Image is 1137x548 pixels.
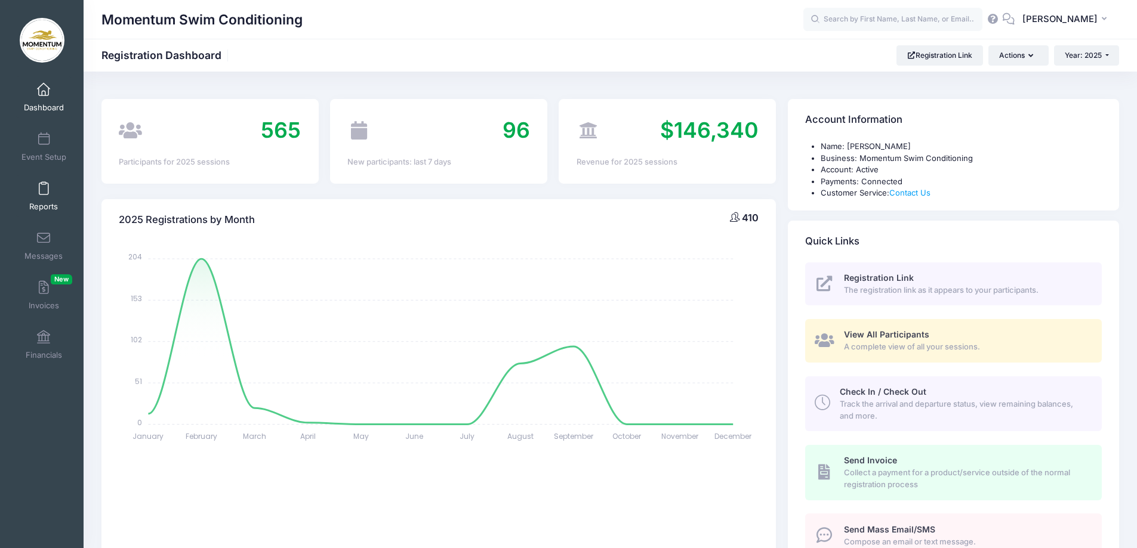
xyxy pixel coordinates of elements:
[988,45,1048,66] button: Actions
[101,49,232,61] h1: Registration Dashboard
[503,117,530,143] span: 96
[1022,13,1098,26] span: [PERSON_NAME]
[16,225,72,267] a: Messages
[347,156,529,168] div: New participants: last 7 days
[24,251,63,261] span: Messages
[844,341,1088,353] span: A complete view of all your sessions.
[805,376,1102,431] a: Check In / Check Out Track the arrival and departure status, view remaining balances, and more.
[844,329,929,339] span: View All Participants
[805,224,859,258] h4: Quick Links
[821,176,1102,188] li: Payments: Connected
[300,431,316,441] tspan: April
[353,431,369,441] tspan: May
[133,431,164,441] tspan: January
[129,252,143,262] tspan: 204
[889,188,930,197] a: Contact Us
[840,386,926,397] span: Check In / Check Out
[131,293,143,303] tspan: 153
[742,212,759,224] span: 410
[661,431,699,441] tspan: November
[612,431,642,441] tspan: October
[821,153,1102,165] li: Business: Momentum Swim Conditioning
[805,319,1102,363] a: View All Participants A complete view of all your sessions.
[16,175,72,217] a: Reports
[16,324,72,366] a: Financials
[1065,51,1102,60] span: Year: 2025
[844,455,897,465] span: Send Invoice
[805,262,1102,306] a: Registration Link The registration link as it appears to your participants.
[51,274,72,284] span: New
[16,274,72,316] a: InvoicesNew
[821,141,1102,153] li: Name: [PERSON_NAME]
[119,156,301,168] div: Participants for 2025 sessions
[844,467,1088,490] span: Collect a payment for a product/service outside of the normal registration process
[1015,6,1119,33] button: [PERSON_NAME]
[1054,45,1119,66] button: Year: 2025
[405,431,423,441] tspan: June
[186,431,217,441] tspan: February
[26,350,62,360] span: Financials
[507,431,534,441] tspan: August
[805,103,902,137] h4: Account Information
[460,431,475,441] tspan: July
[243,431,266,441] tspan: March
[714,431,752,441] tspan: December
[805,445,1102,500] a: Send Invoice Collect a payment for a product/service outside of the normal registration process
[20,18,64,63] img: Momentum Swim Conditioning
[577,156,759,168] div: Revenue for 2025 sessions
[135,376,143,386] tspan: 51
[16,76,72,118] a: Dashboard
[840,398,1088,422] span: Track the arrival and departure status, view remaining balances, and more.
[821,187,1102,199] li: Customer Service:
[844,284,1088,296] span: The registration link as it appears to your participants.
[844,273,914,283] span: Registration Link
[24,103,64,113] span: Dashboard
[554,431,594,441] tspan: September
[660,117,759,143] span: $146,340
[844,536,1088,548] span: Compose an email or text message.
[131,335,143,345] tspan: 102
[821,164,1102,176] li: Account: Active
[101,6,303,33] h1: Momentum Swim Conditioning
[261,117,301,143] span: 565
[803,8,982,32] input: Search by First Name, Last Name, or Email...
[844,524,935,534] span: Send Mass Email/SMS
[29,202,58,212] span: Reports
[896,45,983,66] a: Registration Link
[119,203,255,237] h4: 2025 Registrations by Month
[138,417,143,428] tspan: 0
[16,126,72,168] a: Event Setup
[21,152,66,162] span: Event Setup
[29,301,59,311] span: Invoices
